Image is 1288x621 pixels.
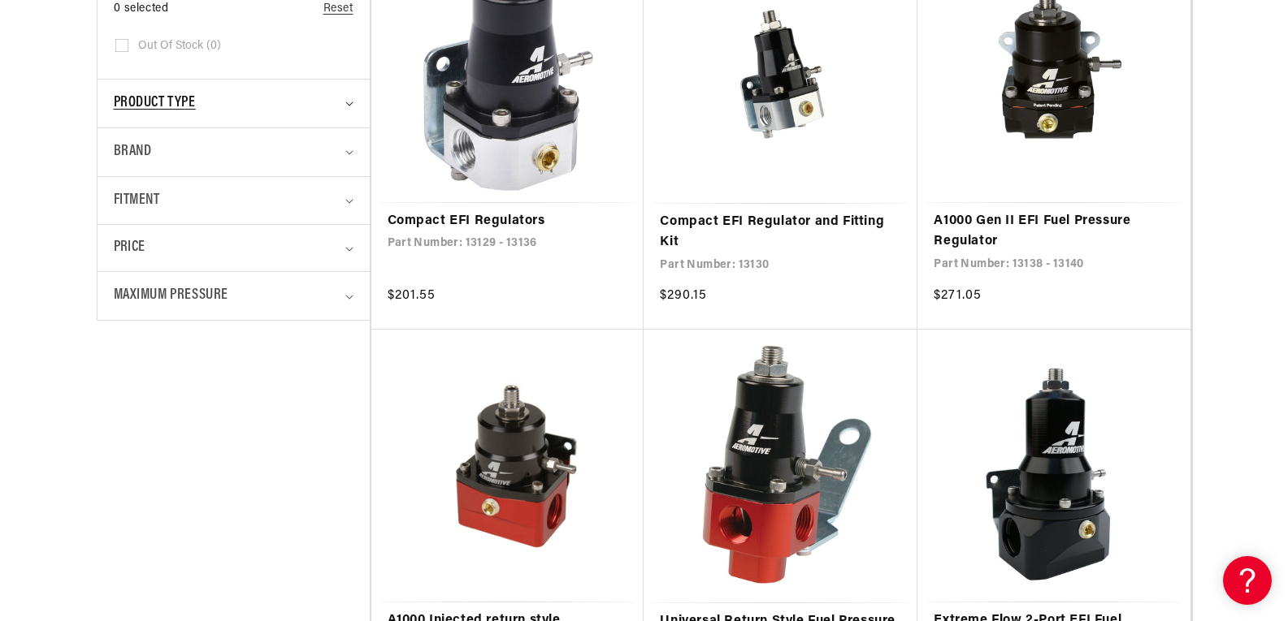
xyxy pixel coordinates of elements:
[660,212,901,253] a: Compact EFI Regulator and Fitting Kit
[114,177,353,225] summary: Fitment (0 selected)
[114,80,353,127] summary: Product type (0 selected)
[114,189,160,213] span: Fitment
[114,272,353,320] summary: Maximum Pressure (0 selected)
[114,140,152,164] span: Brand
[114,92,196,115] span: Product type
[138,39,221,54] span: Out of stock (0)
[934,211,1174,252] a: A1000 Gen II EFI Fuel Pressure Regulator
[114,284,229,308] span: Maximum Pressure
[114,225,353,271] summary: Price
[114,128,353,176] summary: Brand (0 selected)
[114,237,145,259] span: Price
[388,211,628,232] a: Compact EFI Regulators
